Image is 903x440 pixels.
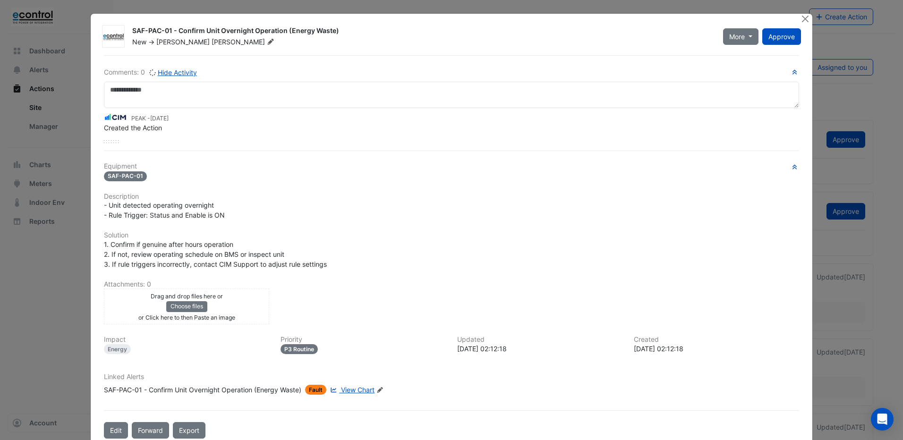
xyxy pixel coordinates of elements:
[104,385,301,395] div: SAF-PAC-01 - Confirm Unit Overnight Operation (Energy Waste)
[634,336,799,344] h6: Created
[149,67,197,78] button: Hide Activity
[104,231,799,239] h6: Solution
[104,201,225,219] span: - Unit detected operating overnight - Rule Trigger: Status and Enable is ON
[305,385,326,395] span: Fault
[281,344,318,354] div: P3 Routine
[376,387,383,394] fa-icon: Edit Linked Alerts
[138,314,235,321] small: or Click here to then Paste an image
[729,32,745,42] span: More
[871,408,894,431] div: Open Intercom Messenger
[104,240,327,268] span: 1. Confirm if genuine after hours operation 2. If not, review operating schedule on BMS or inspec...
[328,385,375,395] a: View Chart
[457,336,622,344] h6: Updated
[104,193,799,201] h6: Description
[104,280,799,288] h6: Attachments: 0
[132,38,146,46] span: New
[104,344,131,354] div: Energy
[801,14,810,24] button: Close
[104,373,799,381] h6: Linked Alerts
[173,422,205,439] a: Export
[104,162,799,170] h6: Equipment
[104,171,147,181] span: SAF-PAC-01
[281,336,446,344] h6: Priority
[132,26,712,37] div: SAF-PAC-01 - Confirm Unit Overnight Operation (Energy Waste)
[634,344,799,354] div: [DATE] 02:12:18
[131,114,169,123] small: PEAK -
[762,28,801,45] button: Approve
[104,112,128,123] img: CIM
[104,336,269,344] h6: Impact
[150,115,169,122] span: 2025-09-12 02:12:18
[102,32,124,42] img: econtrol
[151,293,223,300] small: Drag and drop files here or
[723,28,758,45] button: More
[341,386,375,394] span: View Chart
[156,38,210,46] span: [PERSON_NAME]
[104,124,162,132] span: Created the Action
[104,67,197,78] div: Comments: 0
[132,422,169,439] button: Forward
[166,301,207,312] button: Choose files
[768,33,795,41] span: Approve
[148,38,154,46] span: ->
[104,422,128,439] button: Edit
[212,37,276,47] span: [PERSON_NAME]
[457,344,622,354] div: [DATE] 02:12:18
